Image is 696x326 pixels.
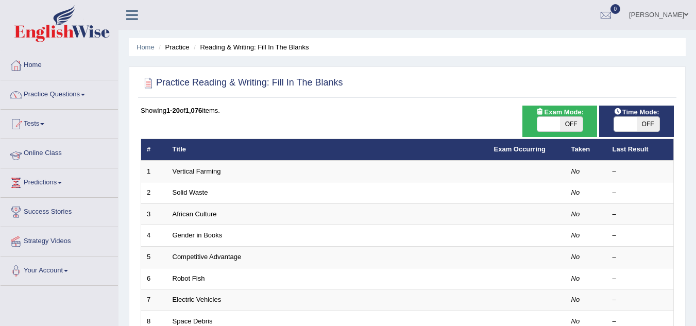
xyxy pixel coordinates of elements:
a: Space Debris [173,317,213,325]
a: Home [1,51,118,77]
div: – [613,210,668,219]
b: 1,076 [185,107,202,114]
a: Vertical Farming [173,167,221,175]
a: Success Stories [1,198,118,224]
div: – [613,231,668,241]
a: Solid Waste [173,188,208,196]
td: 7 [141,289,167,311]
div: – [613,188,668,198]
em: No [571,188,580,196]
span: Exam Mode: [532,107,587,117]
th: Last Result [607,139,674,161]
a: Electric Vehicles [173,296,222,303]
span: 0 [610,4,621,14]
em: No [571,317,580,325]
a: Home [137,43,155,51]
li: Reading & Writing: Fill In The Blanks [191,42,309,52]
a: Gender in Books [173,231,223,239]
em: No [571,210,580,218]
td: 5 [141,247,167,268]
a: Exam Occurring [494,145,546,153]
em: No [571,296,580,303]
span: Time Mode: [610,107,664,117]
h2: Practice Reading & Writing: Fill In The Blanks [141,75,343,91]
a: Robot Fish [173,274,205,282]
th: # [141,139,167,161]
td: 6 [141,268,167,289]
em: No [571,231,580,239]
div: – [613,295,668,305]
em: No [571,274,580,282]
div: – [613,252,668,262]
td: 3 [141,203,167,225]
td: 2 [141,182,167,204]
th: Taken [566,139,607,161]
span: OFF [637,117,659,131]
a: Strategy Videos [1,227,118,253]
b: 1-20 [166,107,180,114]
td: 1 [141,161,167,182]
a: Online Class [1,139,118,165]
div: – [613,167,668,177]
em: No [571,253,580,261]
a: Your Account [1,256,118,282]
span: OFF [560,117,583,131]
div: – [613,274,668,284]
div: Showing of items. [141,106,674,115]
li: Practice [156,42,189,52]
a: Tests [1,110,118,135]
a: Practice Questions [1,80,118,106]
div: Show exams occurring in exams [522,106,597,137]
a: African Culture [173,210,217,218]
td: 4 [141,225,167,247]
th: Title [167,139,488,161]
a: Predictions [1,168,118,194]
em: No [571,167,580,175]
a: Competitive Advantage [173,253,242,261]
